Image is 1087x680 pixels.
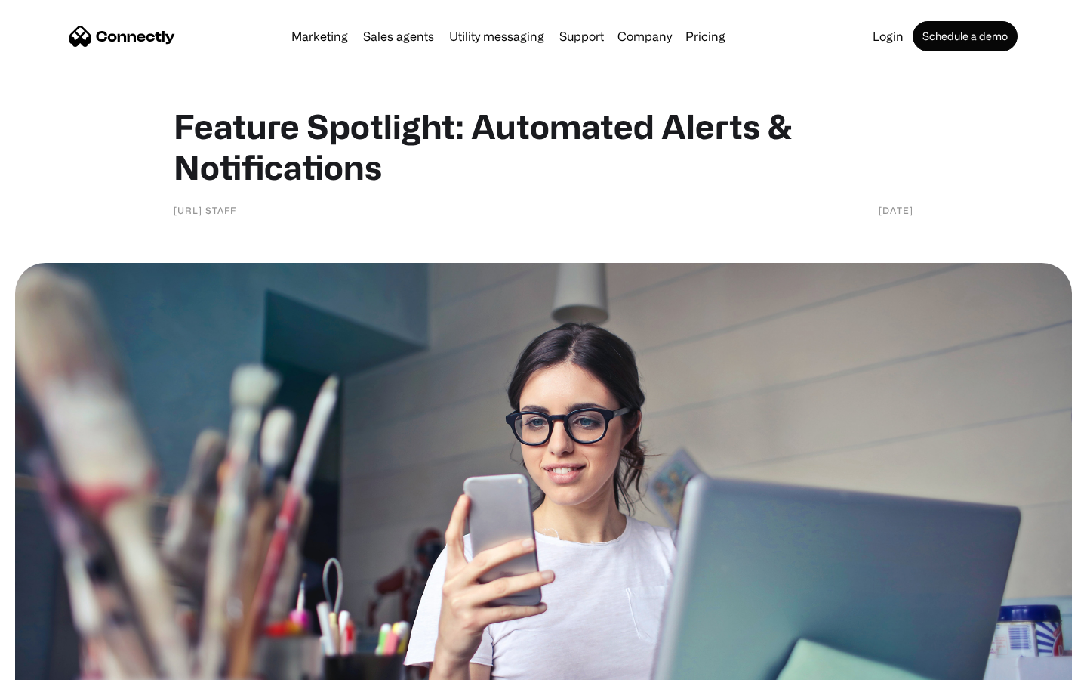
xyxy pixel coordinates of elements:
div: Company [617,26,672,47]
ul: Language list [30,654,91,675]
aside: Language selected: English [15,654,91,675]
a: Marketing [285,30,354,42]
a: home [69,25,175,48]
a: Sales agents [357,30,440,42]
a: Login [867,30,910,42]
div: Company [613,26,676,47]
div: [URL] staff [174,202,236,218]
div: [DATE] [879,202,913,218]
h1: Feature Spotlight: Automated Alerts & Notifications [174,106,913,187]
a: Schedule a demo [913,21,1018,51]
a: Support [553,30,610,42]
a: Pricing [679,30,731,42]
a: Utility messaging [443,30,550,42]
